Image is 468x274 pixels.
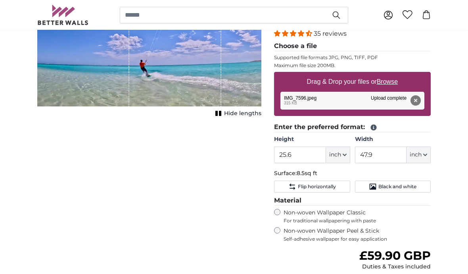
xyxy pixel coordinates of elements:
[359,263,431,271] div: Duties & Taxes included
[304,74,401,90] label: Drag & Drop your files or
[378,183,416,190] span: Black and white
[274,54,431,61] p: Supported file formats JPG, PNG, TIFF, PDF
[274,62,431,69] p: Maximum file size 200MB.
[274,196,431,206] legend: Material
[274,41,431,51] legend: Choose a file
[274,122,431,132] legend: Enter the preferred format:
[410,151,422,159] span: inch
[355,181,431,193] button: Black and white
[314,30,347,37] span: 35 reviews
[359,248,431,263] span: £59.90 GBP
[284,227,431,242] label: Non-woven Wallpaper Peel & Stick
[274,135,350,143] label: Height
[274,181,350,193] button: Flip horizontally
[298,183,336,190] span: Flip horizontally
[37,5,89,25] img: Betterwalls
[274,170,431,178] p: Surface:
[284,218,431,224] span: For traditional wallpapering with paste
[274,30,314,37] span: 4.34 stars
[284,236,431,242] span: Self-adhesive wallpaper for easy application
[224,110,261,118] span: Hide lengths
[377,78,398,85] u: Browse
[326,147,350,163] button: inch
[297,170,317,177] span: 8.5sq ft
[284,209,431,224] label: Non-woven Wallpaper Classic
[407,147,431,163] button: inch
[329,151,341,159] span: inch
[213,108,261,119] button: Hide lengths
[355,135,431,143] label: Width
